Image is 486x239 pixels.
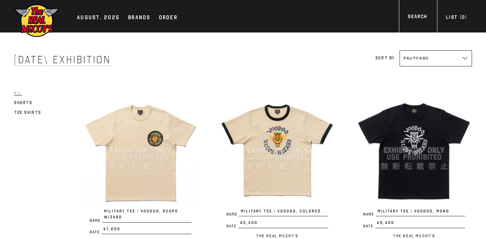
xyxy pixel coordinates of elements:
[128,13,150,23] div: Brands
[14,90,22,96] span: All
[101,226,191,234] span: ¥7,200
[437,14,476,23] a: List (0)
[14,110,41,115] span: Tee Shirts
[90,219,102,223] span: Name
[219,92,335,208] img: MILITARY TEE / VOODOO, COLORED
[226,212,239,216] span: Name
[73,13,123,23] a: AUGUST. 2025
[14,3,59,38] img: mccoys-exhibition
[363,224,375,228] span: Rate
[77,13,120,23] div: AUGUST. 2025
[356,92,472,208] img: MILITARY TEE / VOODOO, MONO
[155,13,181,23] a: Order
[363,212,376,216] span: Name
[14,53,111,66] span: [DATE] Exhibition
[238,220,328,228] span: ¥5,400
[399,13,436,22] a: Search
[239,208,328,217] span: MILITARY TEE / VOODOO, COLORED
[14,99,33,107] a: Shorts
[375,220,465,228] span: ¥5,400
[376,208,465,217] span: MILITARY TEE / VOODOO, MONO
[14,108,41,117] a: Tee Shirts
[462,14,465,20] span: 0
[14,100,33,105] span: Shorts
[14,89,22,97] a: All
[90,230,101,234] span: Rate
[159,13,177,23] div: Order
[375,56,395,60] label: Sort by
[408,13,427,22] div: Search
[102,208,191,223] span: MILITARY TEE / VOODOO, SCOPE WIZARD
[226,224,238,228] span: Rate
[83,92,198,208] img: MILITARY TEE / VOODOO, SCOPE WIZARD
[446,14,467,23] div: List ( )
